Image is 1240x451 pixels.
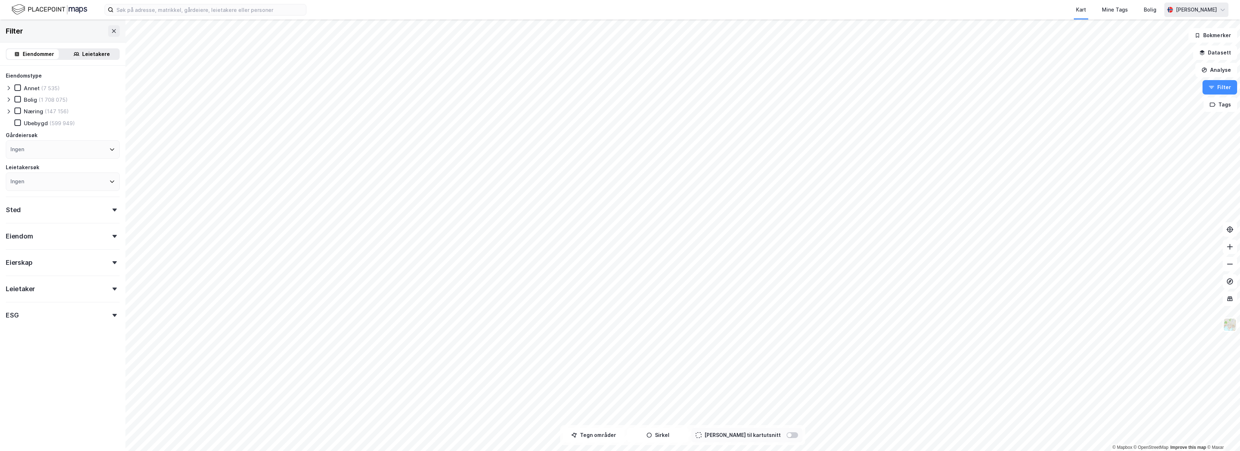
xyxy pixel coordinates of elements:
div: Leietakersøk [6,163,39,172]
div: Mine Tags [1102,5,1128,14]
div: Bolig [1144,5,1156,14]
input: Søk på adresse, matrikkel, gårdeiere, leietakere eller personer [114,4,306,15]
button: Analyse [1195,63,1237,77]
div: [PERSON_NAME] til kartutsnitt [704,431,781,439]
button: Bokmerker [1188,28,1237,43]
div: Leietaker [6,285,35,293]
div: Ingen [10,145,24,154]
div: Ubebygd [24,120,48,127]
div: (1 708 075) [39,96,68,103]
div: Eiendommer [23,50,54,58]
img: logo.f888ab2527a4732fd821a326f86c7f29.svg [12,3,87,16]
div: Næring [24,108,43,115]
img: Z [1223,318,1237,332]
a: Improve this map [1170,445,1206,450]
div: Annet [24,85,40,92]
div: Kart [1076,5,1086,14]
div: Eierskap [6,258,32,267]
div: Eiendom [6,232,33,241]
div: Ingen [10,177,24,186]
div: Bolig [24,96,37,103]
div: (147 156) [45,108,69,115]
div: (7 535) [41,85,60,92]
a: OpenStreetMap [1134,445,1169,450]
button: Filter [1203,80,1237,95]
div: Filter [6,25,23,37]
button: Sirkel [627,428,688,442]
a: Mapbox [1112,445,1132,450]
div: Gårdeiersøk [6,131,37,140]
button: Tags [1204,97,1237,112]
iframe: Chat Widget [1204,416,1240,451]
div: ESG [6,311,18,320]
div: (599 949) [49,120,75,127]
button: Tegn områder [563,428,624,442]
div: Kontrollprogram for chat [1204,416,1240,451]
div: Eiendomstype [6,71,42,80]
div: Leietakere [82,50,110,58]
button: Datasett [1193,45,1237,60]
div: Sted [6,206,21,214]
div: [PERSON_NAME] [1176,5,1217,14]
